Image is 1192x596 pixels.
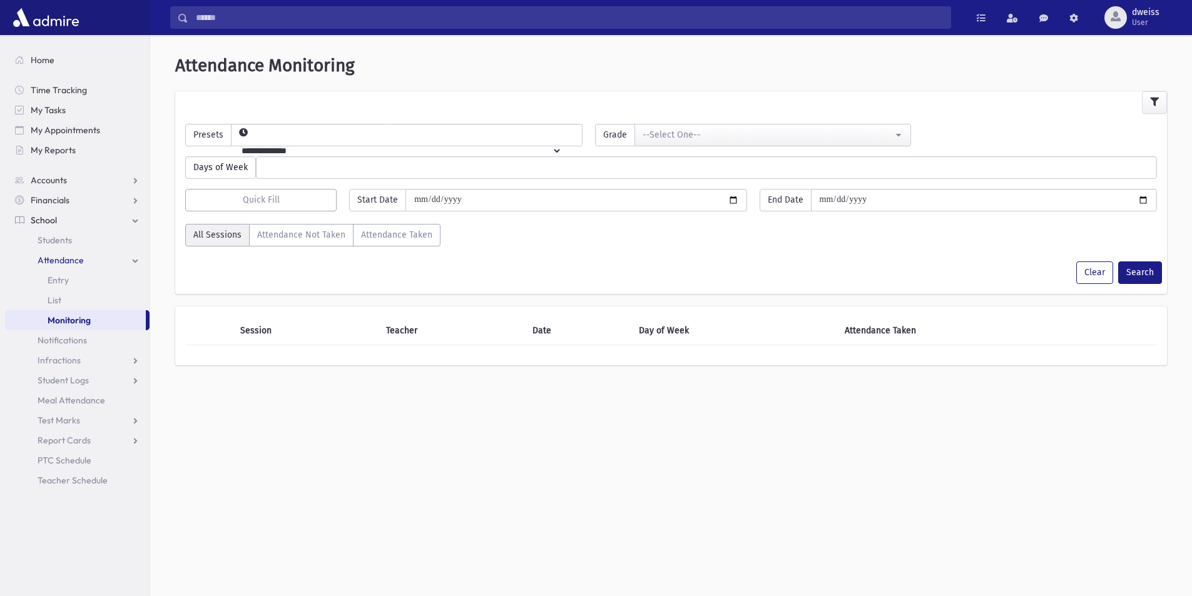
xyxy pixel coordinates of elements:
span: Teacher Schedule [38,475,108,486]
button: --Select One-- [634,124,910,146]
a: Financials [5,190,150,210]
button: Clear [1076,261,1113,284]
span: Attendance [38,255,84,266]
span: Student Logs [38,375,89,386]
a: Students [5,230,150,250]
span: User [1132,18,1159,28]
span: Days of Week [185,156,256,179]
span: School [31,215,57,226]
th: Day of Week [631,316,837,345]
span: My Reports [31,144,76,156]
a: Attendance [5,250,150,270]
a: Infractions [5,350,150,370]
span: List [48,295,61,306]
th: Date [525,316,631,345]
span: Infractions [38,355,81,366]
span: Entry [48,275,69,286]
span: Notifications [38,335,87,346]
a: Accounts [5,170,150,190]
th: Attendance Taken [837,316,1110,345]
a: Monitoring [5,310,146,330]
span: Accounts [31,174,67,186]
a: My Reports [5,140,150,160]
span: Students [38,235,72,246]
a: Student Logs [5,370,150,390]
a: Teacher Schedule [5,470,150,490]
span: Presets [185,124,232,146]
div: --Select One-- [643,128,892,141]
span: Grade [595,124,635,146]
label: Attendance Not Taken [249,224,354,246]
span: Attendance Monitoring [175,55,355,76]
a: Time Tracking [5,80,150,100]
a: PTC Schedule [5,450,150,470]
input: Search [188,6,950,29]
label: All Sessions [185,224,250,246]
span: My Appointments [31,124,100,136]
span: My Tasks [31,104,66,116]
a: Meal Attendance [5,390,150,410]
a: Test Marks [5,410,150,430]
div: AttTaken [185,224,441,251]
button: Search [1118,261,1162,284]
span: End Date [760,189,812,211]
label: Attendance Taken [353,224,441,246]
span: Quick Fill [243,194,280,205]
th: Session [233,316,379,345]
a: Report Cards [5,430,150,450]
span: Home [31,54,54,66]
span: Monitoring [48,315,91,326]
a: Home [5,50,150,70]
span: PTC Schedule [38,455,91,466]
span: Start Date [349,189,406,211]
a: Notifications [5,330,150,350]
span: Time Tracking [31,84,87,96]
a: My Tasks [5,100,150,120]
th: Teacher [379,316,525,345]
button: Quick Fill [185,189,337,211]
span: dweiss [1132,8,1159,18]
img: AdmirePro [10,5,82,30]
a: List [5,290,150,310]
a: School [5,210,150,230]
a: My Appointments [5,120,150,140]
span: Test Marks [38,415,80,426]
span: Report Cards [38,435,91,446]
a: Entry [5,270,150,290]
span: Financials [31,194,69,206]
span: Meal Attendance [38,395,105,406]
